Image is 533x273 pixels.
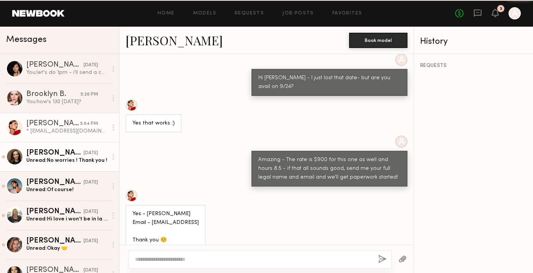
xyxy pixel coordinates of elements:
div: You: let's do 1pm - i'll send a cal invite [26,69,108,76]
div: Unread: Of course! [26,186,108,193]
a: Home [158,11,175,16]
div: [DATE] [84,179,98,186]
button: Book model [349,33,407,48]
div: [DATE] [84,62,98,69]
a: Job Posts [282,11,314,16]
span: Messages [6,35,47,44]
div: Brooklyn B. [26,91,81,98]
div: History [420,37,527,46]
a: A [509,7,521,19]
div: [DATE] [84,208,98,216]
div: [PERSON_NAME] [26,237,84,245]
div: [PERSON_NAME] [26,208,84,216]
a: Requests [235,11,264,16]
div: Unread: No worries ! Thank you ! [26,157,108,164]
div: 5:20 PM [81,91,98,98]
div: 3 [500,7,502,11]
div: Unread: Hi love i won’t be in la until the [DATE] since im doing Paris fashionweek say that in ca... [26,216,108,223]
a: Favorites [332,11,362,16]
div: REQUESTS [420,63,527,69]
div: [PERSON_NAME] [26,120,80,128]
div: Unread: Okay 🤝 [26,245,108,252]
div: Hi [PERSON_NAME] - I just lost that date- but are you avail on 9/24? [258,74,401,91]
div: [PERSON_NAME] [26,179,84,186]
div: 5:04 PM [80,120,98,128]
div: [PERSON_NAME] [26,61,84,69]
div: [DATE] [84,150,98,157]
div: Yes - [PERSON_NAME] Email - [EMAIL_ADDRESS] Thank you ☺️ [132,210,199,245]
div: [DATE] [84,238,98,245]
div: * [EMAIL_ADDRESS][DOMAIN_NAME] [26,128,108,135]
div: Amazing - The rate is $900 for this one as well and hours 8.5 - if that all sounds good, send me ... [258,156,401,182]
a: Book model [349,37,407,43]
div: Yes that works :) [132,119,175,128]
div: [PERSON_NAME] [26,149,84,157]
a: [PERSON_NAME] [126,32,223,48]
a: Models [193,11,216,16]
div: You: how's 130 [DATE]? [26,98,108,105]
